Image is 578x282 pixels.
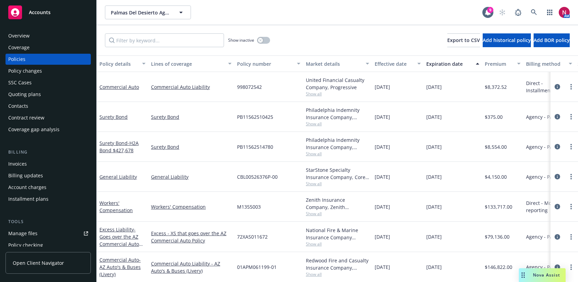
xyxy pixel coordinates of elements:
[553,233,561,241] a: circleInformation
[567,113,575,121] a: more
[8,170,43,181] div: Billing updates
[567,83,575,91] a: more
[306,91,369,97] span: Show all
[151,83,232,91] a: Commercial Auto Liability
[485,203,512,210] span: $133,717.00
[8,101,28,112] div: Contacts
[567,202,575,211] a: more
[306,76,369,91] div: United Financial Casualty Company, Progressive
[97,55,148,72] button: Policy details
[375,203,390,210] span: [DATE]
[426,263,442,271] span: [DATE]
[485,233,510,240] span: $79,136.00
[99,257,141,278] span: - AZ Auto's & Buses (Livery)
[8,158,27,169] div: Invoices
[426,233,442,240] span: [DATE]
[6,89,91,100] a: Quoting plans
[99,60,138,67] div: Policy details
[553,263,561,271] a: circleInformation
[526,143,570,150] span: Agency - Pay in full
[8,228,38,239] div: Manage files
[485,83,507,91] span: $8,372.52
[99,140,139,154] a: Surety Bond
[8,54,25,65] div: Policies
[567,173,575,181] a: more
[148,55,234,72] button: Lines of coverage
[6,194,91,205] a: Installment plans
[306,227,369,241] div: National Fire & Marine Insurance Company (Property Only), Berkshire Hathaway Homestate Companies ...
[375,143,390,150] span: [DATE]
[483,37,531,43] span: Add historical policy
[526,113,570,121] span: Agency - Pay in full
[375,173,390,180] span: [DATE]
[234,55,303,72] button: Policy number
[8,240,43,251] div: Policy checking
[306,166,369,181] div: StarStone Specialty Insurance Company, Core Specialty, Amwins
[151,143,232,150] a: Surety Bond
[237,60,293,67] div: Policy number
[6,158,91,169] a: Invoices
[306,271,369,277] span: Show all
[306,181,369,187] span: Show all
[553,173,561,181] a: circleInformation
[375,233,390,240] span: [DATE]
[237,173,278,180] span: CBL00526376P-00
[426,143,442,150] span: [DATE]
[6,124,91,135] a: Coverage gap analysis
[526,233,570,240] span: Agency - Pay in full
[375,60,413,67] div: Effective date
[526,80,572,94] span: Direct - Installments
[567,263,575,271] a: more
[511,6,525,19] a: Report a Bug
[306,151,369,157] span: Show all
[543,6,557,19] a: Switch app
[567,233,575,241] a: more
[303,55,372,72] button: Market details
[8,42,30,53] div: Coverage
[426,83,442,91] span: [DATE]
[526,173,570,180] span: Agency - Pay in full
[6,65,91,76] a: Policy changes
[306,121,369,127] span: Show all
[306,211,369,217] span: Show all
[482,55,523,72] button: Premium
[151,203,232,210] a: Workers' Compensation
[534,37,570,43] span: Add BOR policy
[6,3,91,22] a: Accounts
[8,77,32,88] div: SSC Cases
[485,113,503,121] span: $375.00
[526,60,565,67] div: Billing method
[526,199,572,214] span: Direct - Monthly reporting
[237,263,277,271] span: 01APM061199-01
[426,113,442,121] span: [DATE]
[6,42,91,53] a: Coverage
[447,33,480,47] button: Export to CSV
[6,77,91,88] a: SSC Cases
[485,263,512,271] span: $146,822.00
[105,33,224,47] input: Filter by keyword...
[553,83,561,91] a: circleInformation
[151,60,224,67] div: Lines of coverage
[495,6,509,19] a: Start snowing
[8,124,60,135] div: Coverage gap analysis
[483,33,531,47] button: Add historical policy
[485,60,513,67] div: Premium
[553,143,561,151] a: circleInformation
[237,143,273,150] span: PB11562514780
[6,228,91,239] a: Manage files
[375,263,390,271] span: [DATE]
[99,84,139,90] a: Commercial Auto
[237,233,268,240] span: 72XAS011672
[306,60,362,67] div: Market details
[13,259,64,267] span: Open Client Navigator
[534,33,570,47] button: Add BOR policy
[375,83,390,91] span: [DATE]
[151,260,232,274] a: Commercial Auto Liability - AZ Auto's & Buses (Livery)
[6,240,91,251] a: Policy checking
[237,113,273,121] span: PB11562510425
[151,173,232,180] a: General Liability
[99,226,139,254] a: Excess Liability
[6,149,91,156] div: Billing
[519,268,527,282] div: Drag to move
[306,257,369,271] div: Redwood Fire and Casualty Insurance Company, Berkshire Hathaway Homestate Companies (BHHC)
